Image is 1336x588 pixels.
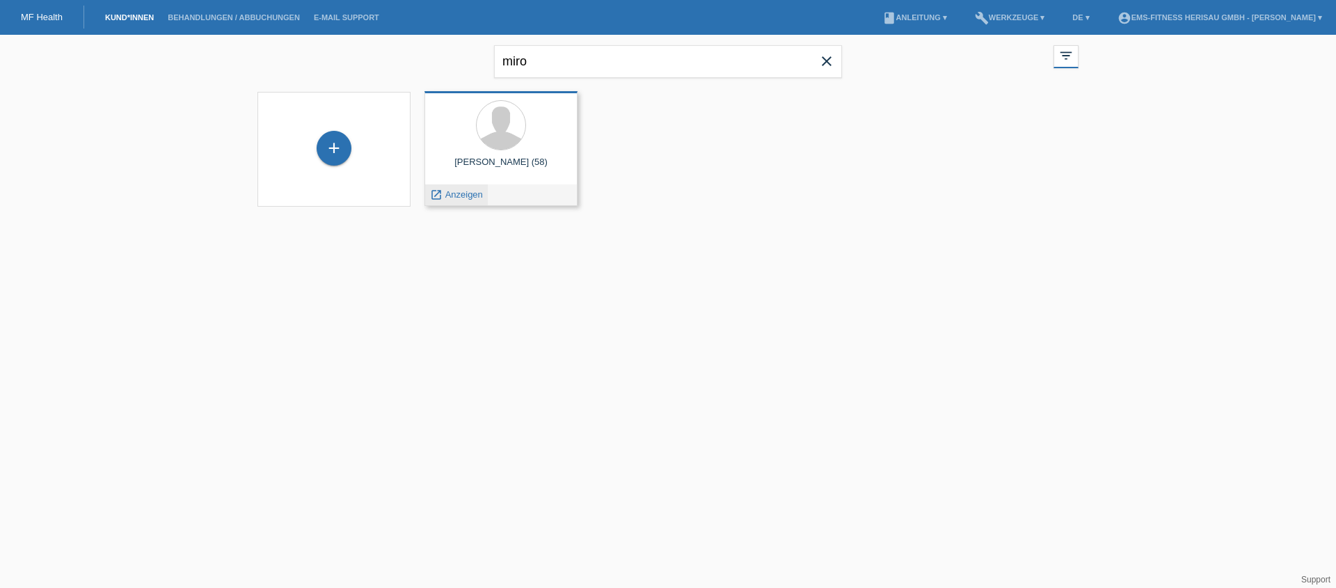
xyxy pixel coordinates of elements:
a: E-Mail Support [307,13,386,22]
a: account_circleEMS-Fitness Herisau GmbH - [PERSON_NAME] ▾ [1111,13,1329,22]
a: DE ▾ [1065,13,1096,22]
span: Anzeigen [445,189,483,200]
div: [PERSON_NAME] (58) [436,157,566,179]
i: account_circle [1118,11,1131,25]
i: close [818,53,835,70]
a: buildWerkzeuge ▾ [968,13,1052,22]
i: build [975,11,989,25]
a: Support [1301,575,1330,585]
i: launch [430,189,443,201]
a: Kund*innen [98,13,161,22]
input: Suche... [494,45,842,78]
a: bookAnleitung ▾ [875,13,954,22]
a: launch Anzeigen [430,189,483,200]
a: MF Health [21,12,63,22]
i: filter_list [1058,48,1074,63]
i: book [882,11,896,25]
a: Behandlungen / Abbuchungen [161,13,307,22]
div: Kund*in hinzufügen [317,136,351,160]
